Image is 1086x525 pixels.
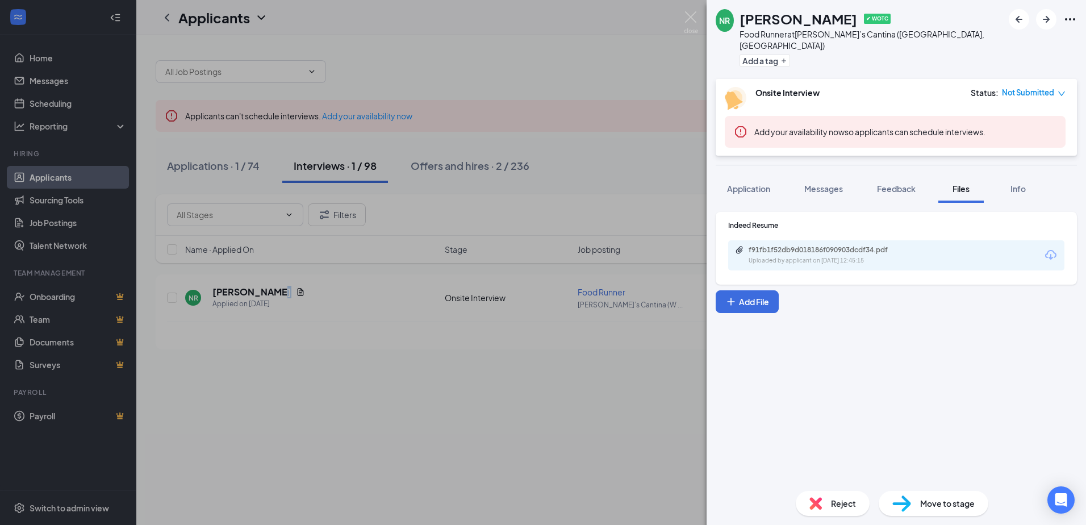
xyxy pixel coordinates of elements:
span: down [1058,90,1066,98]
div: Indeed Resume [728,220,1064,230]
span: Files [953,184,970,194]
div: Food Runner at [PERSON_NAME]’s Cantina ([GEOGRAPHIC_DATA], [GEOGRAPHIC_DATA]) [740,28,1003,51]
a: Paperclipf91fb1f52db9d018186f090903dcdf34.pdfUploaded by applicant on [DATE] 12:45:15 [735,245,919,265]
svg: Plus [780,57,787,64]
button: PlusAdd a tag [740,55,790,66]
button: ArrowLeftNew [1009,9,1029,30]
svg: ArrowRight [1039,13,1053,26]
svg: Paperclip [735,245,744,255]
svg: ArrowLeftNew [1012,13,1026,26]
svg: Error [734,125,747,139]
div: Status : [971,87,999,98]
div: f91fb1f52db9d018186f090903dcdf34.pdf [749,245,908,255]
div: Uploaded by applicant on [DATE] 12:45:15 [749,256,919,265]
button: Add your availability now [754,126,845,137]
div: NR [719,15,730,26]
span: Messages [804,184,843,194]
span: Info [1010,184,1026,194]
b: Onsite Interview [755,88,820,98]
span: Application [727,184,770,194]
svg: Plus [725,296,737,307]
span: Feedback [877,184,916,194]
svg: Ellipses [1063,13,1077,26]
span: Move to stage [920,497,975,510]
button: Add FilePlus [716,290,779,313]
button: ArrowRight [1036,9,1056,30]
div: Open Intercom Messenger [1047,486,1075,514]
span: Not Submitted [1002,87,1054,98]
span: so applicants can schedule interviews. [754,127,985,137]
h1: [PERSON_NAME] [740,9,857,28]
span: ✔ WOTC [864,14,891,24]
span: Reject [831,497,856,510]
svg: Download [1044,248,1058,262]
